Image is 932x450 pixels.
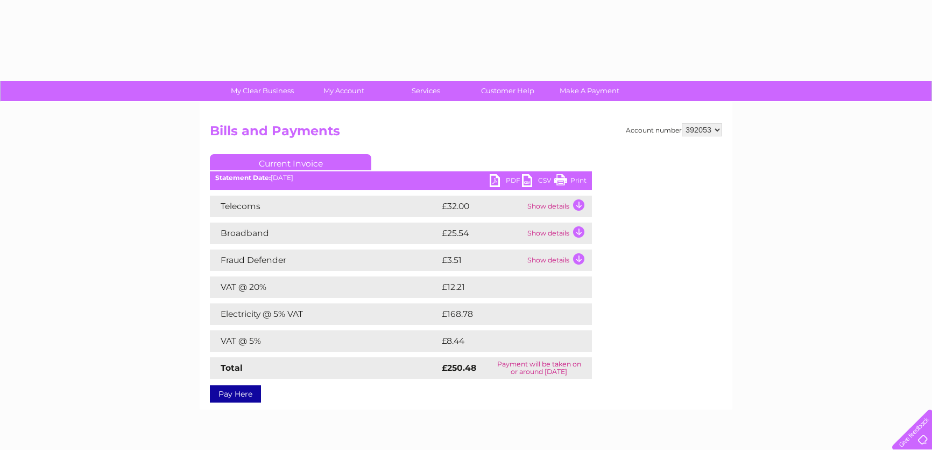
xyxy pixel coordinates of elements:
[439,196,525,217] td: £32.00
[463,81,552,101] a: Customer Help
[210,250,439,271] td: Fraud Defender
[545,81,634,101] a: Make A Payment
[210,303,439,325] td: Electricity @ 5% VAT
[439,276,568,298] td: £12.21
[210,330,439,352] td: VAT @ 5%
[490,174,522,190] a: PDF
[626,123,722,136] div: Account number
[300,81,389,101] a: My Account
[210,174,592,182] div: [DATE]
[439,303,573,325] td: £168.78
[210,385,261,403] a: Pay Here
[218,81,307,101] a: My Clear Business
[486,357,592,379] td: Payment will be taken on or around [DATE]
[522,174,554,190] a: CSV
[210,196,439,217] td: Telecoms
[439,223,525,244] td: £25.54
[210,276,439,298] td: VAT @ 20%
[525,250,592,271] td: Show details
[382,81,470,101] a: Services
[439,250,525,271] td: £3.51
[439,330,567,352] td: £8.44
[525,223,592,244] td: Show details
[554,174,587,190] a: Print
[210,154,371,170] a: Current Invoice
[210,123,722,144] h2: Bills and Payments
[442,363,476,373] strong: £250.48
[215,174,271,182] b: Statement Date:
[221,363,243,373] strong: Total
[210,223,439,244] td: Broadband
[525,196,592,217] td: Show details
